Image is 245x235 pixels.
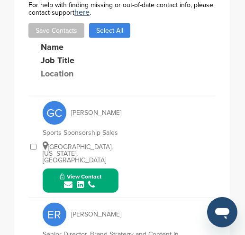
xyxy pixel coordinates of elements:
[41,69,112,78] div: Location
[48,167,113,195] button: View Contact
[43,203,66,226] span: ER
[89,23,130,38] button: Select All
[41,43,145,51] div: Name
[71,110,121,116] span: [PERSON_NAME]
[71,211,121,218] span: [PERSON_NAME]
[43,143,113,164] span: [GEOGRAPHIC_DATA], [US_STATE], [GEOGRAPHIC_DATA]
[28,2,216,16] div: For help with finding missing or out-of-date contact info, please contact support .
[43,130,185,136] div: Sports Sponsorship Sales
[43,101,66,125] span: GC
[28,23,84,38] button: Save Contacts
[60,173,101,180] span: View Contact
[74,8,90,17] a: here
[207,197,237,227] iframe: Button to launch messaging window
[41,56,183,65] div: Job Title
